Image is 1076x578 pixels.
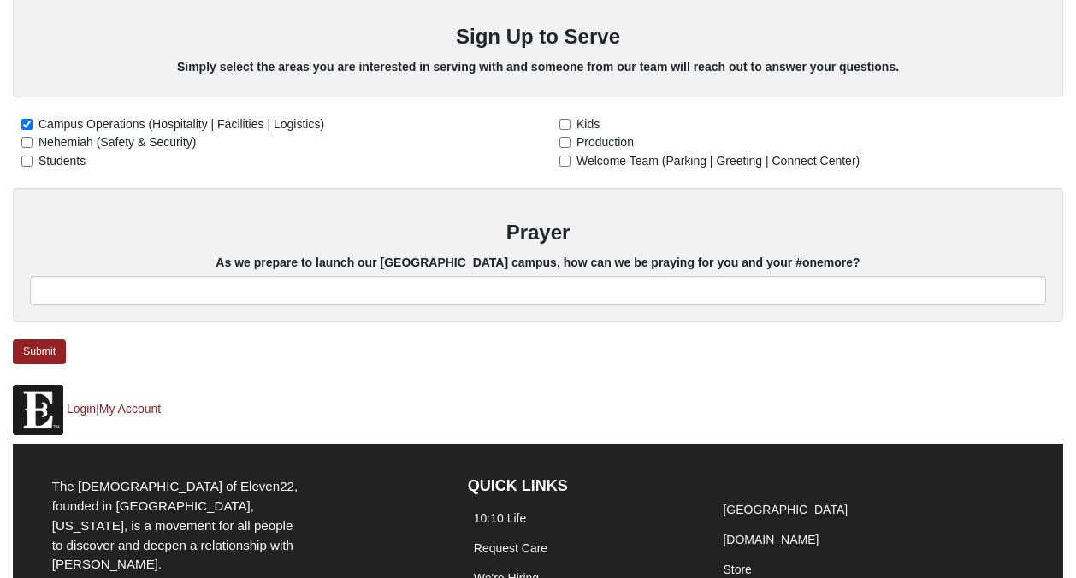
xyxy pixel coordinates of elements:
[576,135,634,149] span: Production
[13,385,63,435] img: Eleven22 logo
[30,256,1046,270] h5: As we prepare to launch our [GEOGRAPHIC_DATA] campus, how can we be praying for you and your #one...
[723,503,848,516] a: [GEOGRAPHIC_DATA]
[723,563,751,576] a: Store
[30,25,1046,50] h3: Sign Up to Serve
[13,339,66,364] a: Submit
[38,117,324,131] span: Campus Operations (Hospitality | Facilities | Logistics)
[30,60,1046,74] h5: Simply select the areas you are interested in serving with and someone from our team will reach o...
[21,137,33,148] input: Nehemiah (Safety & Security)
[67,403,96,416] a: Login
[38,135,196,149] span: Nehemiah (Safety & Security)
[30,221,1046,245] h3: Prayer
[99,403,161,416] a: My Account
[38,154,86,168] span: Students
[723,533,819,546] a: [DOMAIN_NAME]
[21,119,33,130] input: Campus Operations (Hospitality | Facilities | Logistics)
[576,117,600,131] span: Kids
[13,385,1063,435] p: |
[474,511,527,525] a: 10:10 Life
[474,541,547,555] a: Request Care
[576,154,860,168] span: Welcome Team (Parking | Greeting | Connect Center)
[559,137,571,148] input: Production
[468,477,692,496] h4: QUICK LINKS
[559,119,571,130] input: Kids
[21,156,33,167] input: Students
[559,156,571,167] input: Welcome Team (Parking | Greeting | Connect Center)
